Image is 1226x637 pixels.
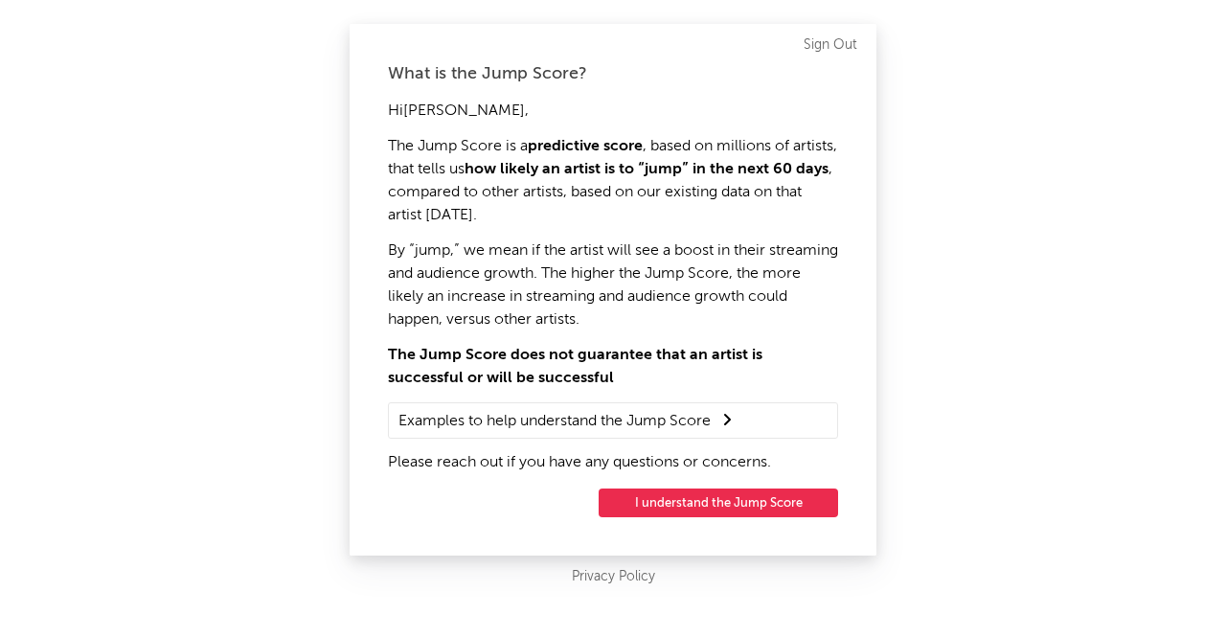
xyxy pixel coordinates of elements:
[388,348,762,386] strong: The Jump Score does not guarantee that an artist is successful or will be successful
[388,451,838,474] p: Please reach out if you have any questions or concerns.
[465,162,829,177] strong: how likely an artist is to “jump” in the next 60 days
[388,100,838,123] p: Hi [PERSON_NAME] ,
[804,34,857,57] a: Sign Out
[398,408,828,433] summary: Examples to help understand the Jump Score
[388,239,838,331] p: By “jump,” we mean if the artist will see a boost in their streaming and audience growth. The hig...
[388,135,838,227] p: The Jump Score is a , based on millions of artists, that tells us , compared to other artists, ba...
[572,565,655,589] a: Privacy Policy
[528,139,643,154] strong: predictive score
[599,489,838,517] button: I understand the Jump Score
[388,62,838,85] div: What is the Jump Score?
